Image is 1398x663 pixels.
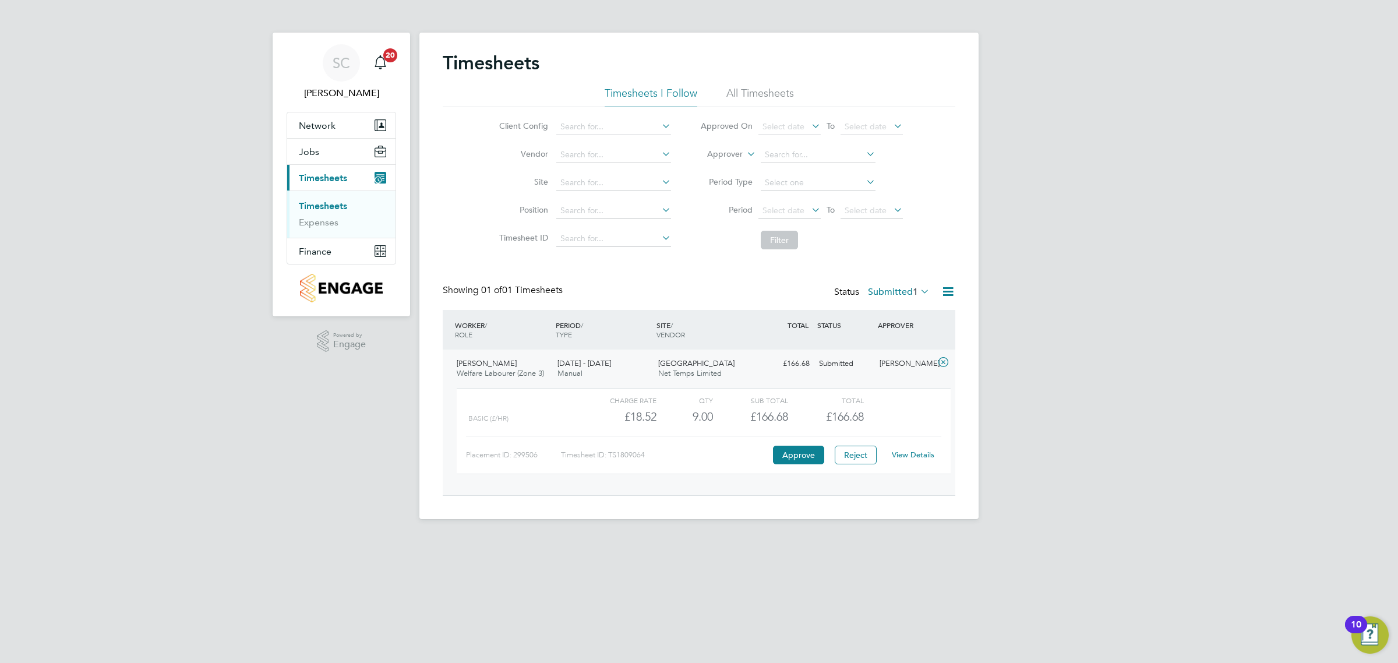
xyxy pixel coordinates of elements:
[892,450,934,460] a: View Details
[452,315,553,345] div: WORKER
[273,33,410,316] nav: Main navigation
[485,320,487,330] span: /
[299,120,336,131] span: Network
[605,86,697,107] li: Timesheets I Follow
[1351,625,1361,640] div: 10
[823,118,838,133] span: To
[299,146,319,157] span: Jobs
[466,446,561,464] div: Placement ID: 299506
[287,139,396,164] button: Jobs
[481,284,563,296] span: 01 Timesheets
[443,51,539,75] h2: Timesheets
[299,246,331,257] span: Finance
[656,407,713,426] div: 9.00
[788,393,863,407] div: Total
[761,175,875,191] input: Select one
[299,172,347,184] span: Timesheets
[656,330,685,339] span: VENDOR
[700,121,753,131] label: Approved On
[317,330,366,352] a: Powered byEngage
[845,205,887,216] span: Select date
[333,55,350,70] span: SC
[761,231,798,249] button: Filter
[1351,616,1389,654] button: Open Resource Center, 10 new notifications
[658,368,722,378] span: Net Temps Limited
[726,86,794,107] li: All Timesheets
[556,231,671,247] input: Search for...
[845,121,887,132] span: Select date
[556,175,671,191] input: Search for...
[814,354,875,373] div: Submitted
[287,44,396,100] a: SC[PERSON_NAME]
[369,44,392,82] a: 20
[443,284,565,297] div: Showing
[835,446,877,464] button: Reject
[556,330,572,339] span: TYPE
[457,358,517,368] span: [PERSON_NAME]
[557,358,611,368] span: [DATE] - [DATE]
[658,358,735,368] span: [GEOGRAPHIC_DATA]
[287,274,396,302] a: Go to home page
[654,315,754,345] div: SITE
[287,165,396,191] button: Timesheets
[556,203,671,219] input: Search for...
[556,119,671,135] input: Search for...
[875,354,935,373] div: [PERSON_NAME]
[556,147,671,163] input: Search for...
[496,232,548,243] label: Timesheet ID
[287,238,396,264] button: Finance
[299,200,347,211] a: Timesheets
[656,393,713,407] div: QTY
[823,202,838,217] span: To
[875,315,935,336] div: APPROVER
[700,177,753,187] label: Period Type
[287,86,396,100] span: Sam Carter
[868,286,930,298] label: Submitted
[713,407,788,426] div: £166.68
[455,330,472,339] span: ROLE
[754,354,814,373] div: £166.68
[383,48,397,62] span: 20
[496,204,548,215] label: Position
[299,217,338,228] a: Expenses
[762,121,804,132] span: Select date
[496,149,548,159] label: Vendor
[581,407,656,426] div: £18.52
[300,274,382,302] img: countryside-properties-logo-retina.png
[690,149,743,160] label: Approver
[553,315,654,345] div: PERIOD
[481,284,502,296] span: 01 of
[287,191,396,238] div: Timesheets
[913,286,918,298] span: 1
[826,410,864,424] span: £166.68
[773,446,824,464] button: Approve
[496,177,548,187] label: Site
[834,284,932,301] div: Status
[468,414,509,422] span: Basic (£/HR)
[333,330,366,340] span: Powered by
[814,315,875,336] div: STATUS
[761,147,875,163] input: Search for...
[333,340,366,350] span: Engage
[713,393,788,407] div: Sub Total
[287,112,396,138] button: Network
[561,446,770,464] div: Timesheet ID: TS1809064
[457,368,544,378] span: Welfare Labourer (Zone 3)
[557,368,582,378] span: Manual
[581,393,656,407] div: Charge rate
[496,121,548,131] label: Client Config
[581,320,583,330] span: /
[762,205,804,216] span: Select date
[700,204,753,215] label: Period
[788,320,809,330] span: TOTAL
[670,320,673,330] span: /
